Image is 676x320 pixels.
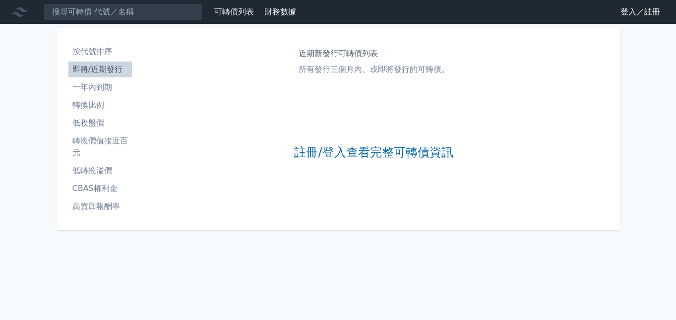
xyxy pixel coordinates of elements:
li: 一年內到期 [68,81,132,93]
a: 登入／註冊 [613,4,668,20]
a: 按代號排序 [68,44,132,60]
h1: 近期新發行可轉債列表 [299,48,449,60]
a: 轉換比例 [68,97,132,113]
a: CBAS權利金 [68,181,132,196]
a: 高賣回報酬率 [68,198,132,214]
input: 搜尋可轉債 代號／名稱 [44,3,202,20]
li: 按代號排序 [68,46,132,58]
li: 轉換比例 [68,99,132,111]
li: CBAS權利金 [68,183,132,194]
li: 低收盤價 [68,117,132,129]
a: 一年內到期 [68,79,132,95]
a: 低轉換溢價 [68,163,132,179]
a: 低收盤價 [68,115,132,131]
a: 財務數據 [264,7,296,16]
li: 轉換價值接近百元 [68,135,132,159]
li: 高賣回報酬率 [68,200,132,212]
a: 轉換價值接近百元 [68,133,132,161]
p: 所有發行三個月內、或即將發行的可轉債。 [299,64,449,75]
a: 可轉債列表 [214,7,254,16]
a: 即將/近期發行 [68,62,132,77]
li: 即將/近期發行 [68,64,132,75]
a: 註冊/登入查看完整可轉債資訊 [294,145,453,161]
li: 低轉換溢價 [68,165,132,177]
